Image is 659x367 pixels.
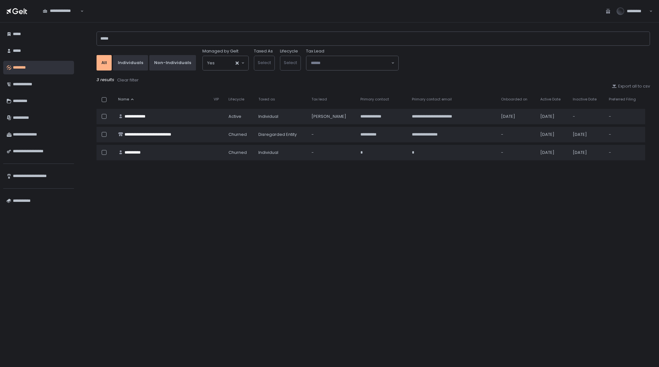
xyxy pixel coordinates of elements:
[113,55,148,71] button: Individuals
[43,14,80,20] input: Search for option
[203,56,248,70] div: Search for option
[214,97,219,102] span: VIP
[118,97,129,102] span: Name
[228,114,241,119] span: active
[412,97,452,102] span: Primary contact email
[609,150,641,155] div: -
[311,114,353,119] div: [PERSON_NAME]
[609,97,636,102] span: Preferred Filing
[609,114,641,119] div: -
[501,97,527,102] span: Onboarded on
[97,55,112,71] button: All
[280,48,298,54] label: Lifecycle
[236,61,239,65] button: Clear Selected
[540,132,565,137] div: [DATE]
[573,150,601,155] div: [DATE]
[215,60,235,66] input: Search for option
[540,150,565,155] div: [DATE]
[501,150,533,155] div: -
[101,60,107,66] div: All
[228,150,247,155] span: churned
[306,56,398,70] div: Search for option
[311,97,327,102] span: Tax lead
[228,97,244,102] span: Lifecycle
[311,150,353,155] div: -
[311,132,353,137] div: -
[573,97,597,102] span: Inactive Date
[202,48,238,54] span: Managed by Gelt
[149,55,196,71] button: Non-Individuals
[540,114,565,119] div: [DATE]
[612,83,650,89] button: Export all to csv
[154,60,191,66] div: Non-Individuals
[311,60,391,66] input: Search for option
[118,60,143,66] div: Individuals
[609,132,641,137] div: -
[573,132,601,137] div: [DATE]
[306,48,324,54] span: Tax Lead
[228,132,247,137] span: churned
[258,97,275,102] span: Taxed as
[540,97,561,102] span: Active Date
[254,48,273,54] label: Taxed As
[258,132,304,137] div: Disregarded Entity
[207,60,215,66] span: Yes
[360,97,389,102] span: Primary contact
[97,77,650,83] div: 3 results
[258,60,271,66] span: Select
[501,114,533,119] div: [DATE]
[258,150,304,155] div: Individual
[39,5,84,18] div: Search for option
[501,132,533,137] div: -
[573,114,601,119] div: -
[258,114,304,119] div: Individual
[117,77,139,83] button: Clear filter
[284,60,297,66] span: Select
